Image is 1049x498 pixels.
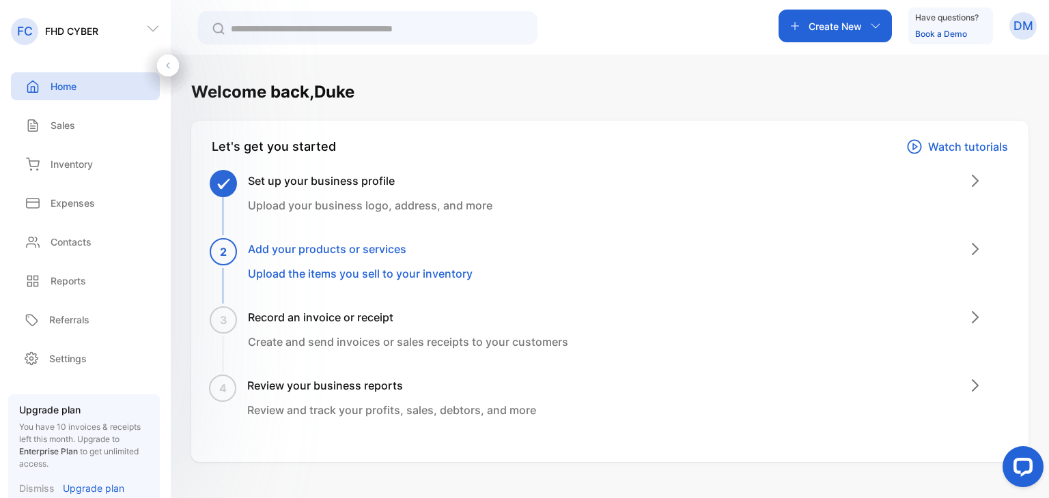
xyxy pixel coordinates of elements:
p: Reports [51,274,86,288]
h3: Review your business reports [247,377,536,394]
p: Upgrade plan [19,402,149,417]
p: Upgrade plan [63,481,124,495]
p: FC [17,23,33,40]
h1: Welcome back, Duke [191,80,354,104]
span: Enterprise Plan [19,446,78,456]
a: Watch tutorials [906,137,1008,156]
div: Let's get you started [212,137,336,156]
h3: Record an invoice or receipt [248,309,568,325]
span: 3 [220,312,227,328]
p: Dismiss [19,481,55,495]
span: 2 [220,244,227,260]
p: Sales [51,118,75,132]
span: Upgrade to to get unlimited access. [19,434,139,469]
button: Create New [779,10,892,42]
p: Upload the items you sell to your inventory [248,265,473,282]
p: Inventory [51,157,93,171]
p: DM [1013,17,1033,35]
p: Upload your business logo, address, and more [248,197,492,214]
a: Upgrade plan [55,481,124,495]
button: DM [1009,10,1037,42]
p: You have 10 invoices & receipts left this month. [19,421,149,470]
p: Create New [809,19,862,33]
p: FHD CYBER [45,24,98,38]
p: Referrals [49,312,89,327]
p: Review and track your profits, sales, debtors, and more [247,402,536,418]
h3: Set up your business profile [248,173,492,189]
a: Book a Demo [915,29,967,39]
p: Expenses [51,196,95,210]
p: Home [51,79,76,93]
p: Settings [49,351,87,366]
p: Watch tutorials [928,138,1008,155]
p: Contacts [51,235,92,249]
h3: Add your products or services [248,241,473,257]
p: Have questions? [915,11,979,25]
p: Create and send invoices or sales receipts to your customers [248,334,568,350]
iframe: LiveChat chat widget [992,441,1049,498]
span: 4 [219,380,227,396]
